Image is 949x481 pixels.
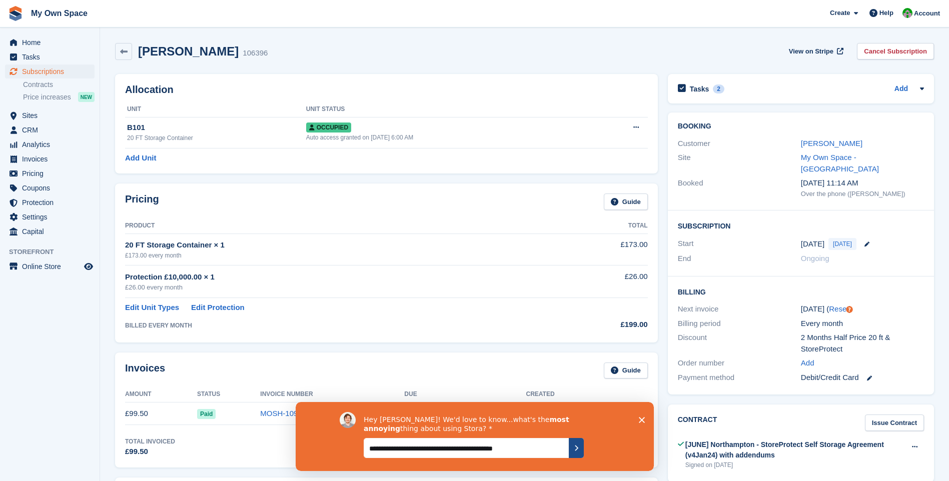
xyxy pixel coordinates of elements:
[243,47,268,59] div: 106396
[22,166,82,180] span: Pricing
[5,195,95,209] a: menu
[22,137,82,151] span: Analytics
[830,8,850,18] span: Create
[829,304,848,313] a: Reset
[685,439,905,460] div: [JUNE] Northampton - StoreProtect Self Storage Agreement (v4Jan24) with addendums
[125,101,306,117] th: Unit
[801,372,924,383] div: Debit/Credit Card
[801,254,829,262] span: Ongoing
[894,83,908,95] a: Add
[125,362,165,379] h2: Invoices
[22,50,82,64] span: Tasks
[5,224,95,238] a: menu
[5,181,95,195] a: menu
[260,386,404,402] th: Invoice Number
[138,44,239,58] h2: [PERSON_NAME]
[801,238,824,250] time: 2025-09-05 00:00:00 UTC
[22,35,82,49] span: Home
[785,43,845,59] a: View on Stripe
[404,386,526,402] th: Due
[5,259,95,273] a: menu
[879,8,893,18] span: Help
[678,303,801,315] div: Next invoice
[678,220,924,230] h2: Subscription
[801,189,924,199] div: Over the phone ([PERSON_NAME])
[127,133,306,142] div: 20 FT Storage Container
[125,446,175,457] div: £99.50
[125,282,551,292] div: £26.00 every month
[914,8,940,18] span: Account
[678,238,801,250] div: Start
[5,137,95,151] a: menu
[22,210,82,224] span: Settings
[678,122,924,130] h2: Booking
[902,8,912,18] img: Paula Harris
[260,409,302,417] a: MOSH-1091
[125,218,551,234] th: Product
[125,437,175,446] div: Total Invoiced
[125,193,159,210] h2: Pricing
[801,139,862,147] a: [PERSON_NAME]
[125,239,551,251] div: 20 FT Storage Container × 1
[306,122,351,132] span: Occupied
[306,101,592,117] th: Unit Status
[865,414,924,431] a: Issue Contract
[22,195,82,209] span: Protection
[789,46,833,56] span: View on Stripe
[5,108,95,122] a: menu
[551,218,647,234] th: Total
[191,302,245,313] a: Edit Protection
[22,181,82,195] span: Coupons
[83,260,95,272] a: Preview store
[22,259,82,273] span: Online Store
[5,152,95,166] a: menu
[5,166,95,180] a: menu
[678,253,801,264] div: End
[125,152,156,164] a: Add Unit
[5,123,95,137] a: menu
[801,332,924,354] div: 2 Months Half Price 20 ft & StoreProtect
[713,84,724,93] div: 2
[22,123,82,137] span: CRM
[197,409,216,419] span: Paid
[857,43,934,59] a: Cancel Subscription
[125,402,197,425] td: £99.50
[197,386,260,402] th: Status
[125,84,648,95] h2: Allocation
[22,108,82,122] span: Sites
[5,64,95,78] a: menu
[685,460,905,469] div: Signed on [DATE]
[8,6,23,21] img: stora-icon-8386f47178a22dfd0bd8f6a31ec36ba5ce8667c1dd55bd0f319d3a0aa187defe.svg
[5,50,95,64] a: menu
[296,402,654,471] iframe: Survey by David from Stora
[551,265,647,298] td: £26.00
[678,318,801,329] div: Billing period
[125,386,197,402] th: Amount
[27,5,92,21] a: My Own Space
[690,84,709,93] h2: Tasks
[22,224,82,238] span: Capital
[551,319,647,330] div: £199.00
[551,233,647,265] td: £173.00
[125,271,551,283] div: Protection £10,000.00 × 1
[828,238,856,250] span: [DATE]
[678,138,801,149] div: Customer
[801,318,924,329] div: Every month
[9,247,100,257] span: Storefront
[125,302,179,313] a: Edit Unit Types
[604,193,648,210] a: Guide
[678,372,801,383] div: Payment method
[801,153,879,173] a: My Own Space - [GEOGRAPHIC_DATA]
[801,303,924,315] div: [DATE] ( )
[22,152,82,166] span: Invoices
[845,305,854,314] div: Tooltip anchor
[22,64,82,78] span: Subscriptions
[678,332,801,354] div: Discount
[678,357,801,369] div: Order number
[23,91,95,102] a: Price increases NEW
